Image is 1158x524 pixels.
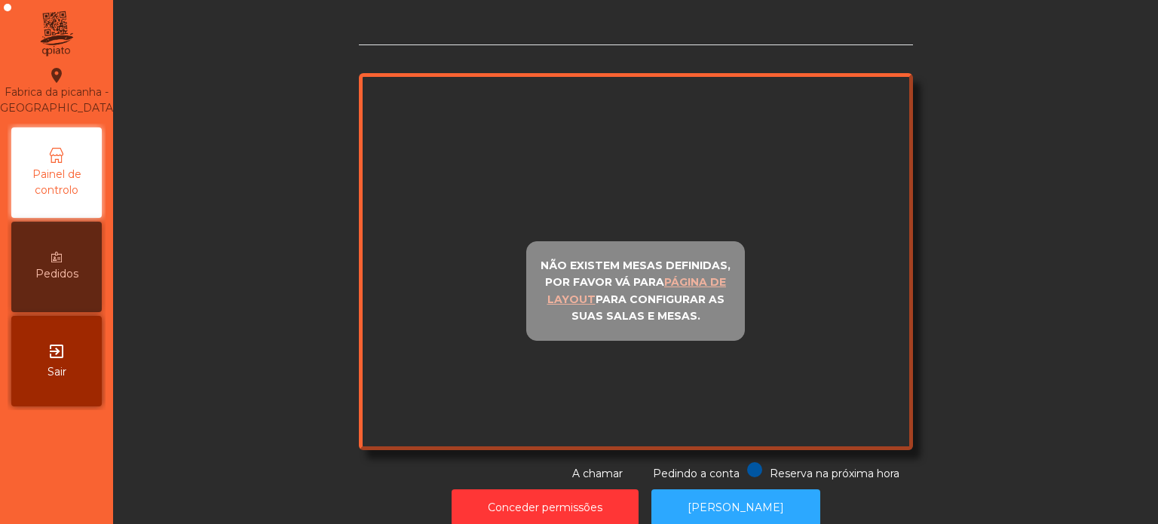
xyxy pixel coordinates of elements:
span: Sair [47,364,66,380]
p: Não existem mesas definidas, por favor vá para para configurar as suas salas e mesas. [533,257,738,325]
img: qpiato [38,8,75,60]
span: Reserva na próxima hora [770,467,899,480]
span: Pedidos [35,266,78,282]
u: página de layout [547,275,727,306]
span: Painel de controlo [15,167,98,198]
span: A chamar [572,467,623,480]
span: Pedindo a conta [653,467,740,480]
i: exit_to_app [47,342,66,360]
i: location_on [47,66,66,84]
